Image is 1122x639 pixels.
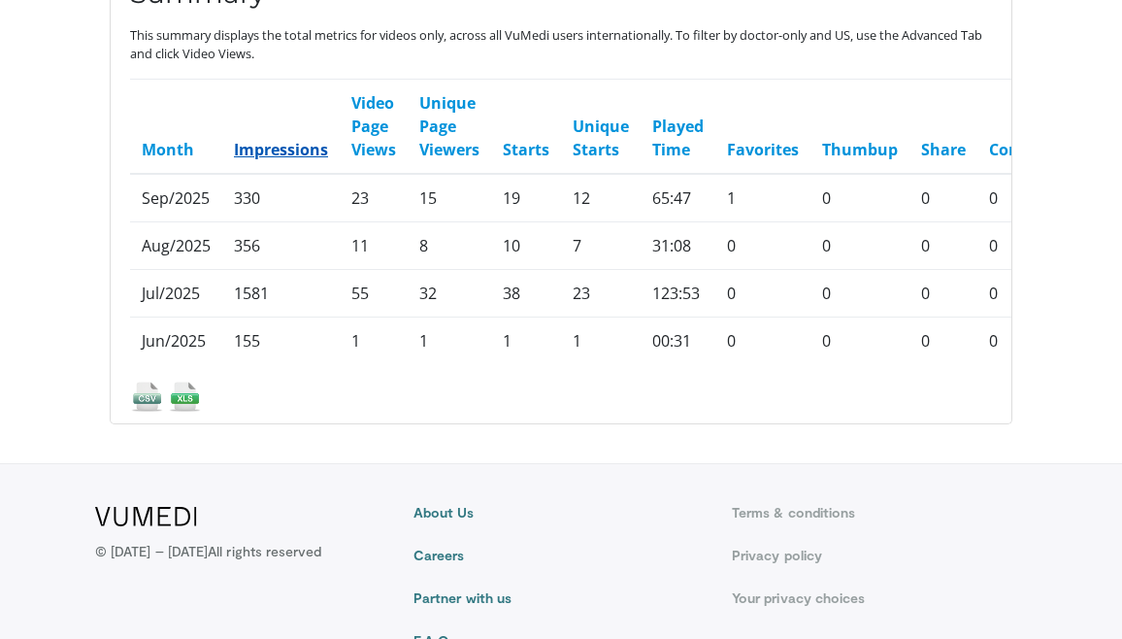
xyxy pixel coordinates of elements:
[977,270,1077,318] td: 0
[222,174,340,222] td: 330
[573,116,629,160] a: Unique Starts
[561,318,641,365] td: 1
[989,139,1066,160] a: Comment
[340,174,408,222] td: 23
[810,222,909,270] td: 0
[732,503,1027,522] a: Terms & conditions
[732,546,1027,565] a: Privacy policy
[491,318,561,365] td: 1
[408,222,491,270] td: 8
[977,222,1077,270] td: 0
[727,139,799,160] a: Favorites
[222,270,340,318] td: 1581
[822,139,898,160] a: Thumbup
[95,507,197,526] img: VuMedi Logo
[909,318,977,365] td: 0
[921,139,966,160] a: Share
[641,318,715,365] td: 00:31
[222,318,340,365] td: 155
[208,543,321,559] span: All rights reserved
[641,270,715,318] td: 123:53
[130,318,222,365] td: Jun/2025
[810,270,909,318] td: 0
[340,222,408,270] td: 11
[909,174,977,222] td: 0
[408,174,491,222] td: 15
[340,318,408,365] td: 1
[413,503,709,522] a: About Us
[810,174,909,222] td: 0
[977,174,1077,222] td: 0
[408,270,491,318] td: 32
[810,318,909,365] td: 0
[491,174,561,222] td: 19
[561,222,641,270] td: 7
[130,174,222,222] td: Sep/2025
[351,92,396,160] a: Video Page Views
[715,270,810,318] td: 0
[641,174,715,222] td: 65:47
[977,318,1077,365] td: 0
[491,222,561,270] td: 10
[130,222,222,270] td: Aug/2025
[130,380,164,414] img: csv_icon.png
[715,174,810,222] td: 1
[641,222,715,270] td: 31:08
[142,139,194,160] a: Month
[234,139,328,160] a: Impressions
[95,542,322,561] p: © [DATE] – [DATE]
[413,589,709,608] a: Partner with us
[732,589,1027,608] a: Your privacy choices
[408,318,491,365] td: 1
[652,116,704,160] a: Played Time
[561,174,641,222] td: 12
[168,380,202,414] img: xls_icon.png
[503,139,549,160] a: Starts
[130,26,992,63] p: This summary displays the total metrics for videos only, across all VuMedi users internationally....
[130,270,222,318] td: Jul/2025
[909,222,977,270] td: 0
[491,270,561,318] td: 38
[419,92,479,160] a: Unique Page Viewers
[413,546,709,565] a: Careers
[715,318,810,365] td: 0
[340,270,408,318] td: 55
[715,222,810,270] td: 0
[222,222,340,270] td: 356
[561,270,641,318] td: 23
[909,270,977,318] td: 0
